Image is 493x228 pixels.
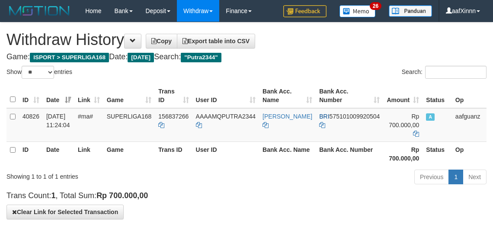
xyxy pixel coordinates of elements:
[51,191,55,200] strong: 1
[146,34,177,48] a: Copy
[6,31,487,48] h1: Withdraw History
[426,113,435,121] span: Approved - Marked by aafsengchandara
[6,169,199,181] div: Showing 1 to 1 of 1 entries
[19,83,43,108] th: ID: activate to sort column ascending
[316,108,383,142] td: 575101009920504
[389,146,419,162] strong: Rp 700.000,00
[414,170,449,184] a: Previous
[425,66,487,79] input: Search:
[452,83,487,108] th: Op
[43,141,74,166] th: Date
[103,83,155,108] th: Game: activate to sort column ascending
[259,83,316,108] th: Bank Acc. Name: activate to sort column ascending
[6,205,124,219] button: Clear Link for Selected Transaction
[74,83,103,108] th: Link: activate to sort column ascending
[383,83,423,108] th: Amount: activate to sort column ascending
[43,108,74,142] td: [DATE] 11:24:04
[6,4,72,17] img: MOTION_logo.png
[30,53,109,62] span: ISPORT > SUPERLIGA168
[319,113,329,120] span: BRI
[103,108,155,142] td: SUPERLIGA168
[74,108,103,142] td: #ma#
[155,141,192,166] th: Trans ID
[96,191,148,200] strong: Rp 700.000,00
[22,66,54,79] select: Showentries
[192,108,259,142] td: AAAAMQPUTRA2344
[74,141,103,166] th: Link
[423,141,452,166] th: Status
[263,113,312,120] a: [PERSON_NAME]
[19,141,43,166] th: ID
[316,83,383,108] th: Bank Acc. Number: activate to sort column ascending
[192,83,259,108] th: User ID: activate to sort column ascending
[389,5,432,17] img: panduan.png
[423,83,452,108] th: Status
[155,83,192,108] th: Trans ID: activate to sort column ascending
[389,113,419,128] span: Rp 700.000,00
[151,38,172,45] span: Copy
[463,170,487,184] a: Next
[181,53,221,62] span: "Putra2344"
[283,5,327,17] img: Feedback.jpg
[177,34,255,48] a: Export table into CSV
[370,2,381,10] span: 26
[43,83,74,108] th: Date: activate to sort column ascending
[19,108,43,142] td: 40826
[316,141,383,166] th: Bank Acc. Number
[103,141,155,166] th: Game
[6,66,72,79] label: Show entries
[452,108,487,142] td: aafguanz
[402,66,487,79] label: Search:
[182,38,250,45] span: Export table into CSV
[128,53,154,62] span: [DATE]
[6,192,487,200] h4: Trans Count: , Total Sum:
[339,5,376,17] img: Button%20Memo.svg
[6,53,487,61] h4: Game: Date: Search:
[448,170,463,184] a: 1
[259,141,316,166] th: Bank Acc. Name
[452,141,487,166] th: Op
[192,141,259,166] th: User ID
[155,108,192,142] td: 156837266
